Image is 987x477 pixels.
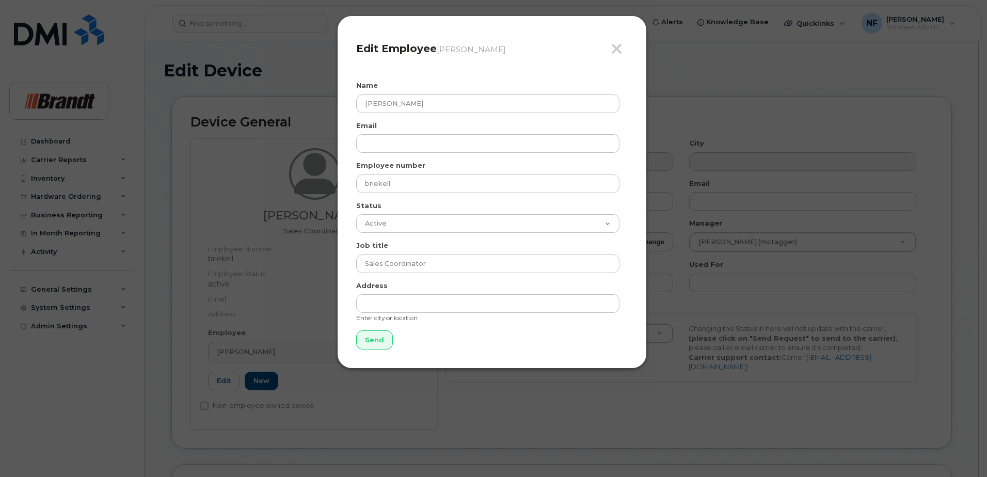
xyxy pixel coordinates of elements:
label: Status [356,201,381,211]
small: [PERSON_NAME] [437,44,506,54]
label: Address [356,281,388,291]
label: Name [356,81,378,90]
h4: Edit Employee [356,42,628,55]
input: Send [356,330,393,349]
label: Email [356,121,377,131]
small: Enter city or location [356,314,418,322]
label: Employee number [356,161,425,170]
label: Job title [356,241,388,250]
